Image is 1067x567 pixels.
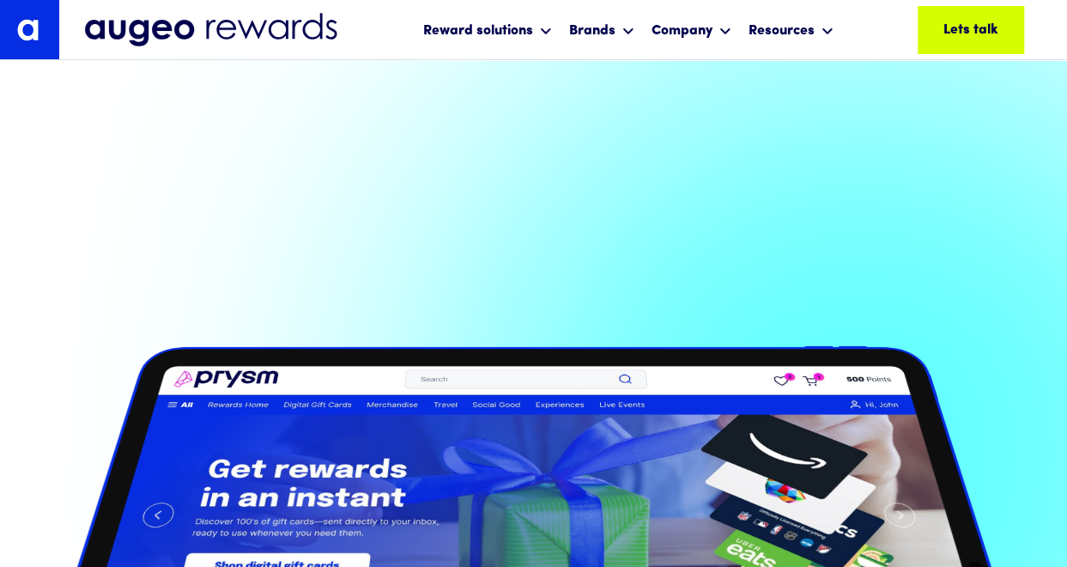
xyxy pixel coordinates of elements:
[419,7,556,52] div: Reward solutions
[569,21,615,41] div: Brands
[744,7,838,52] div: Resources
[423,21,533,41] div: Reward solutions
[64,211,1003,265] span: more.
[64,50,1003,104] span: programs, employee initiatives,
[749,21,815,41] div: Resources
[647,7,736,52] div: Company
[64,103,1003,210] span: customer experiences, activations and
[918,6,1024,54] a: Lets talk
[652,21,712,41] div: Company
[565,7,639,52] div: Brands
